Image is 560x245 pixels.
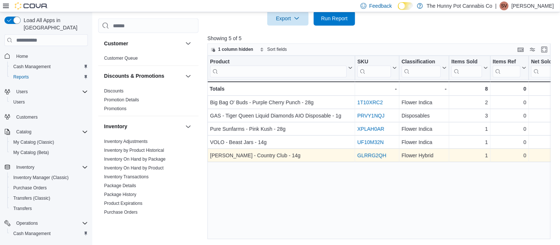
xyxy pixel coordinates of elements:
[314,11,355,26] button: Run Report
[402,125,447,134] div: Flower Indica
[357,59,391,66] div: SKU
[184,122,193,131] button: Inventory
[531,59,557,78] div: Net Sold
[10,183,88,192] span: Purchase Orders
[104,73,182,80] button: Discounts & Promotions
[104,148,164,153] a: Inventory by Product Historical
[451,112,488,120] div: 3
[13,139,54,145] span: My Catalog (Classic)
[104,106,127,111] a: Promotions
[13,163,37,172] button: Inventory
[21,17,88,31] span: Load All Apps in [GEOGRAPHIC_DATA]
[7,203,91,214] button: Transfers
[10,173,72,182] a: Inventory Manager (Classic)
[451,98,488,107] div: 2
[357,126,384,132] a: XPLAH0AR
[104,88,124,94] span: Discounts
[10,229,54,238] a: Cash Management
[10,183,50,192] a: Purchase Orders
[493,59,526,78] button: Items Ref
[13,51,88,60] span: Home
[13,52,31,61] a: Home
[210,59,347,66] div: Product
[267,47,287,53] span: Sort fields
[104,165,164,171] span: Inventory On Hand by Product
[104,165,164,171] a: Inventory On Hand by Product
[184,72,193,81] button: Discounts & Promotions
[402,138,447,147] div: Flower Indica
[13,112,88,122] span: Customers
[493,112,526,120] div: 0
[451,138,488,147] div: 1
[16,220,38,226] span: Operations
[357,85,397,94] div: -
[104,55,138,61] span: Customer Queue
[104,88,124,94] a: Discounts
[1,127,91,137] button: Catalog
[104,73,164,80] h3: Discounts & Promotions
[98,137,199,237] div: Inventory
[451,59,488,78] button: Items Sold
[357,59,397,78] button: SKU
[493,85,526,94] div: 0
[7,62,91,72] button: Cash Management
[402,151,447,160] div: Flower Hybrid
[402,59,441,66] div: Classification
[501,1,507,10] span: SV
[493,98,526,107] div: 0
[531,59,557,66] div: Net Sold
[104,123,182,130] button: Inventory
[493,125,526,134] div: 0
[1,87,91,97] button: Users
[10,194,53,203] a: Transfers (Classic)
[210,85,353,94] div: Totals
[13,206,32,211] span: Transfers
[104,40,128,47] h3: Customer
[16,53,28,59] span: Home
[493,138,526,147] div: 0
[16,114,38,120] span: Customers
[7,228,91,239] button: Cash Management
[16,164,34,170] span: Inventory
[13,87,88,96] span: Users
[13,219,88,228] span: Operations
[1,218,91,228] button: Operations
[98,87,199,116] div: Discounts & Promotions
[13,163,88,172] span: Inventory
[257,45,290,54] button: Sort fields
[1,162,91,172] button: Inventory
[402,112,447,120] div: Disposables
[451,59,482,78] div: Items Sold
[10,62,54,71] a: Cash Management
[13,219,41,228] button: Operations
[210,138,353,147] div: VOLO - Beast Jars - 14g
[13,231,51,237] span: Cash Management
[104,201,142,206] a: Product Expirations
[104,183,136,188] a: Package Details
[13,87,31,96] button: Users
[10,148,88,157] span: My Catalog (Beta)
[10,204,88,213] span: Transfers
[210,59,353,78] button: Product
[10,204,35,213] a: Transfers
[104,97,139,102] a: Promotion Details
[10,73,32,81] a: Reports
[13,99,25,105] span: Users
[7,72,91,82] button: Reports
[7,193,91,203] button: Transfers (Classic)
[402,59,447,78] button: Classification
[357,153,386,159] a: GLRRG2QH
[15,2,48,10] img: Cova
[500,1,509,10] div: Steve Vandermeulen
[516,45,525,54] button: Keyboard shortcuts
[427,1,492,10] p: The Hunny Pot Cannabis Co
[370,2,392,10] span: Feedback
[495,1,497,10] p: |
[10,138,57,147] a: My Catalog (Classic)
[402,85,447,94] div: -
[10,229,88,238] span: Cash Management
[210,59,347,78] div: Product
[357,59,391,78] div: SKU URL
[1,50,91,61] button: Home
